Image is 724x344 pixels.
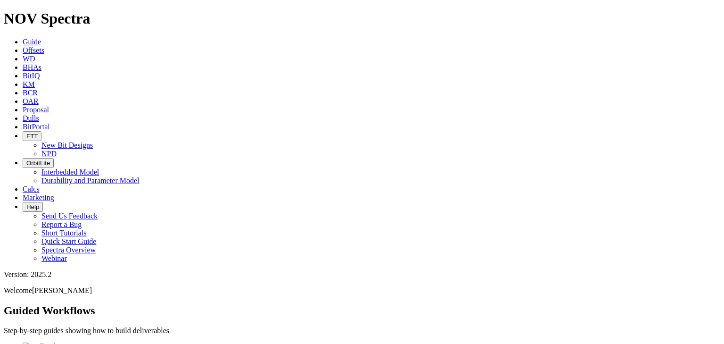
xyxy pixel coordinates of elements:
[23,63,41,71] a: BHAs
[23,46,44,54] a: Offsets
[23,106,49,114] a: Proposal
[4,327,720,335] p: Step-by-step guides showing how to build deliverables
[41,176,140,185] a: Durability and Parameter Model
[41,246,96,254] a: Spectra Overview
[26,159,50,167] span: OrbitLite
[41,212,98,220] a: Send Us Feedback
[23,55,35,63] a: WD
[41,141,93,149] a: New Bit Designs
[23,38,41,46] a: Guide
[23,80,35,88] a: KM
[23,72,40,80] a: BitIQ
[4,286,720,295] p: Welcome
[4,304,720,317] h2: Guided Workflows
[23,89,38,97] a: BCR
[4,270,720,279] div: Version: 2025.2
[4,10,720,27] h1: NOV Spectra
[32,286,92,294] span: [PERSON_NAME]
[26,203,39,210] span: Help
[41,150,57,158] a: NPD
[41,229,87,237] a: Short Tutorials
[41,254,67,262] a: Webinar
[23,97,39,105] a: OAR
[23,185,40,193] a: Calcs
[23,114,39,122] a: Dulls
[26,133,38,140] span: FTT
[23,202,43,212] button: Help
[23,123,50,131] a: BitPortal
[41,220,82,228] a: Report a Bug
[23,193,54,201] a: Marketing
[41,168,99,176] a: Interbedded Model
[23,131,41,141] button: FTT
[23,158,54,168] button: OrbitLite
[41,237,96,245] a: Quick Start Guide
